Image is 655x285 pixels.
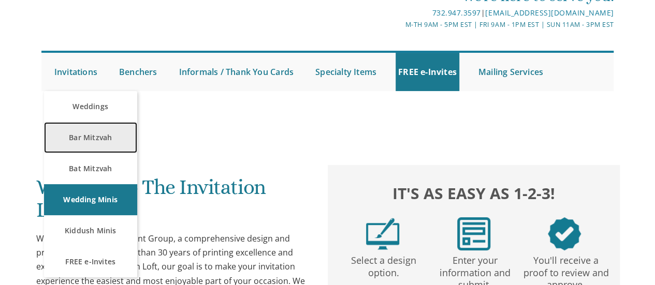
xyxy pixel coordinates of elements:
h1: Welcome to The Invitation Loft! [36,176,309,229]
a: Specialty Items [313,53,379,91]
img: step3.png [548,217,581,250]
a: Wedding Minis [44,184,137,215]
a: FREE e-Invites [396,53,459,91]
img: step2.png [457,217,490,250]
div: | [232,7,614,19]
a: Bar Mitzvah [44,122,137,153]
a: Benchers [117,53,160,91]
p: Select a design option. [340,250,427,279]
a: Kiddush Minis [44,215,137,246]
a: Invitations [52,53,100,91]
div: M-Th 9am - 5pm EST | Fri 9am - 1pm EST | Sun 11am - 3pm EST [232,19,614,30]
a: Mailing Services [476,53,546,91]
a: FREE e-Invites [44,246,137,277]
a: Bat Mitzvah [44,153,137,184]
a: Informals / Thank You Cards [177,53,296,91]
a: [EMAIL_ADDRESS][DOMAIN_NAME] [485,8,614,18]
a: Weddings [44,91,137,122]
h2: It's as easy as 1-2-3! [337,182,610,204]
a: 732.947.3597 [432,8,481,18]
img: step1.png [366,217,399,250]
